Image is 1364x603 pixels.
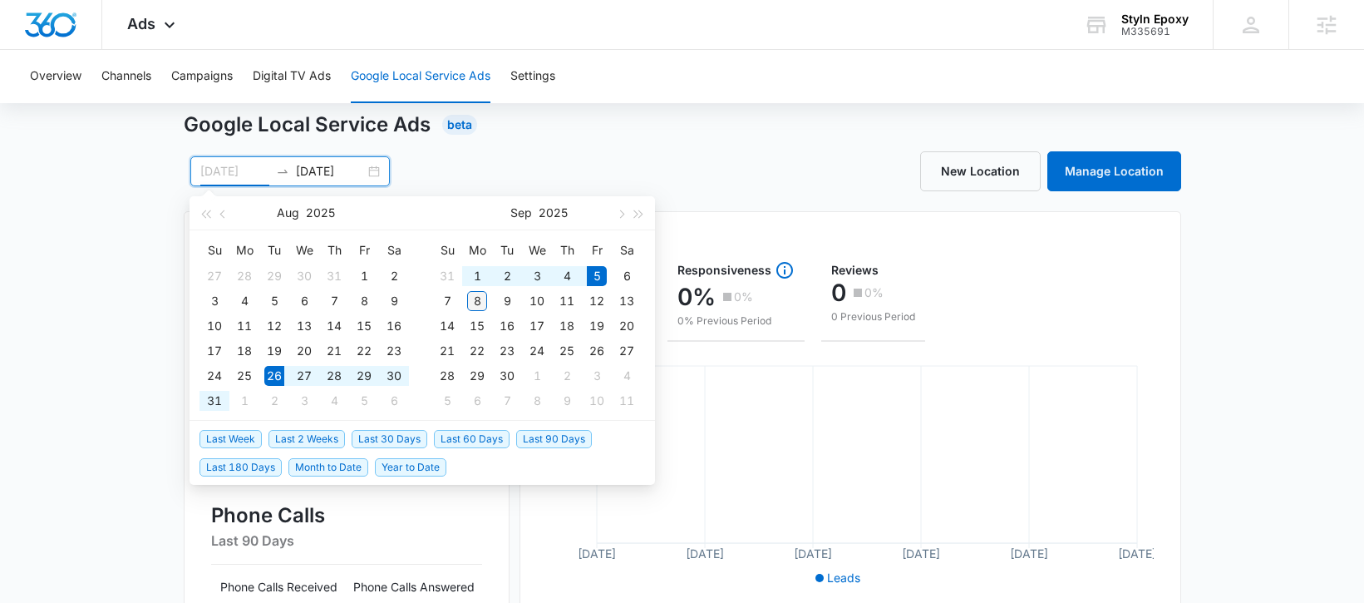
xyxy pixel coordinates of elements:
[510,196,532,230] button: Sep
[294,391,314,411] div: 3
[379,314,409,339] td: 2025-08-16
[204,291,224,311] div: 3
[677,284,716,310] p: 0%
[264,366,284,386] div: 26
[349,388,379,413] td: 2025-09-05
[211,501,482,531] h4: Phone Calls
[234,366,254,386] div: 25
[467,316,487,336] div: 15
[229,289,259,314] td: 2025-08-04
[587,291,607,311] div: 12
[324,391,344,411] div: 4
[467,291,487,311] div: 8
[204,316,224,336] div: 10
[277,196,299,230] button: Aug
[582,388,612,413] td: 2025-10-10
[587,316,607,336] div: 19
[552,264,582,289] td: 2025-09-04
[384,291,404,311] div: 9
[617,291,637,311] div: 13
[324,316,344,336] div: 14
[437,366,457,386] div: 28
[27,43,40,57] img: website_grey.svg
[229,314,259,339] td: 2025-08-11
[264,291,284,311] div: 5
[211,531,482,551] h6: Last 90 Days
[612,289,642,314] td: 2025-09-13
[582,237,612,264] th: Fr
[264,391,284,411] div: 2
[827,571,860,585] span: Leads
[199,339,229,363] td: 2025-08-17
[522,314,552,339] td: 2025-09-17
[492,314,522,339] td: 2025-09-16
[229,363,259,388] td: 2025-08-25
[379,237,409,264] th: Sa
[462,388,492,413] td: 2025-10-06
[432,289,462,314] td: 2025-09-07
[462,289,492,314] td: 2025-09-08
[434,430,510,448] span: Last 60 Days
[211,578,347,596] p: Phone Calls Received
[587,266,607,286] div: 5
[234,316,254,336] div: 11
[510,50,555,103] button: Settings
[432,314,462,339] td: 2025-09-14
[432,363,462,388] td: 2025-09-28
[1121,26,1189,37] div: account id
[289,264,319,289] td: 2025-07-30
[612,363,642,388] td: 2025-10-04
[552,289,582,314] td: 2025-09-11
[199,237,229,264] th: Su
[831,309,915,324] p: 0 Previous Period
[432,388,462,413] td: 2025-10-05
[289,363,319,388] td: 2025-08-27
[617,266,637,286] div: 6
[204,391,224,411] div: 31
[349,237,379,264] th: Fr
[522,237,552,264] th: We
[268,430,345,448] span: Last 2 Weeks
[677,260,795,280] div: Responsiveness
[587,341,607,361] div: 26
[199,314,229,339] td: 2025-08-10
[497,291,517,311] div: 9
[552,314,582,339] td: 2025-09-18
[171,50,233,103] button: Campaigns
[552,339,582,363] td: 2025-09-25
[557,341,577,361] div: 25
[557,291,577,311] div: 11
[437,341,457,361] div: 21
[527,291,547,311] div: 10
[432,339,462,363] td: 2025-09-21
[384,266,404,286] div: 2
[27,27,40,40] img: logo_orange.svg
[552,363,582,388] td: 2025-10-02
[199,363,229,388] td: 2025-08-24
[462,314,492,339] td: 2025-09-15
[1121,12,1189,26] div: account name
[324,291,344,311] div: 7
[677,314,795,329] p: 0% Previous Period
[617,391,637,411] div: 11
[234,391,254,411] div: 1
[379,388,409,413] td: 2025-09-06
[557,391,577,411] div: 9
[497,391,517,411] div: 7
[354,316,374,336] div: 15
[522,363,552,388] td: 2025-10-01
[492,289,522,314] td: 2025-09-09
[902,546,940,561] tspan: [DATE]
[127,15,155,32] span: Ads
[612,314,642,339] td: 2025-09-20
[351,50,490,103] button: Google Local Service Ads
[612,264,642,289] td: 2025-09-06
[1047,151,1181,191] a: Manage Location
[319,339,349,363] td: 2025-08-21
[204,266,224,286] div: 27
[557,366,577,386] div: 2
[612,237,642,264] th: Sa
[492,388,522,413] td: 2025-10-07
[259,264,289,289] td: 2025-07-29
[253,50,331,103] button: Digital TV Ads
